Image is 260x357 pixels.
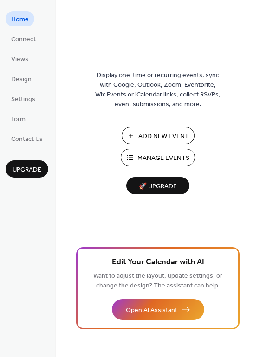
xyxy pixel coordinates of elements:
[112,256,204,269] span: Edit Your Calendar with AI
[6,51,34,66] a: Views
[6,31,41,46] a: Connect
[11,115,26,124] span: Form
[11,35,36,45] span: Connect
[112,299,204,320] button: Open AI Assistant
[126,177,189,194] button: 🚀 Upgrade
[11,55,28,64] span: Views
[6,11,34,26] a: Home
[11,134,43,144] span: Contact Us
[126,306,177,315] span: Open AI Assistant
[132,180,184,193] span: 🚀 Upgrade
[13,165,41,175] span: Upgrade
[11,75,32,84] span: Design
[6,131,48,146] a: Contact Us
[6,71,37,86] a: Design
[137,153,189,163] span: Manage Events
[6,91,41,106] a: Settings
[122,127,195,144] button: Add New Event
[6,111,31,126] a: Form
[11,95,35,104] span: Settings
[95,70,221,109] span: Display one-time or recurring events, sync with Google, Outlook, Zoom, Eventbrite, Wix Events or ...
[121,149,195,166] button: Manage Events
[11,15,29,25] span: Home
[93,270,222,292] span: Want to adjust the layout, update settings, or change the design? The assistant can help.
[6,160,48,178] button: Upgrade
[138,132,189,141] span: Add New Event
